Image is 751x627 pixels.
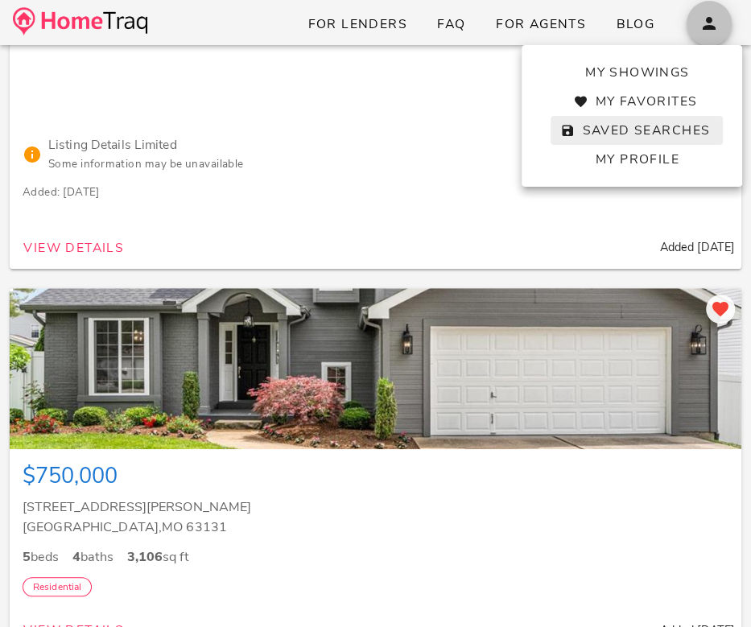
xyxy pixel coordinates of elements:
div: Listing Details Limited [48,135,244,155]
div: [STREET_ADDRESS][PERSON_NAME] [23,497,728,518]
span: My Profile [594,151,679,168]
span: Residential [33,578,81,596]
a: For Lenders [294,10,420,39]
span: beds [23,548,60,566]
div: Added: [DATE] [23,184,728,202]
span: For Lenders [307,15,407,33]
a: My Favorites [563,87,710,116]
span: sq ft [127,548,189,566]
span: For Agents [495,15,586,33]
strong: 5 [23,548,31,566]
strong: 4 [72,548,80,566]
a: FAQ [423,10,479,39]
a: My Showings [572,58,703,87]
a: My Profile [581,145,691,174]
a: Blog [602,10,667,39]
span: , [159,518,162,536]
span: Saved Searches [563,122,710,139]
span: FAQ [436,15,466,33]
div: Some information may be unavailable [48,155,244,174]
strong: 3,106 [127,548,163,566]
img: desktop-logo.34a1112.png [13,7,147,35]
button: View Details [16,233,130,262]
span: View Details [23,239,124,257]
span: My Favorites [576,93,697,110]
iframe: Chat Widget [671,550,751,627]
small: Added [DATE] [660,239,735,257]
span: Blog [615,15,654,33]
span: My Showings [584,64,690,81]
a: For Agents [482,10,599,39]
a: Saved Searches [551,116,723,145]
span: baths [72,548,114,566]
strong: $750,000 [23,461,118,491]
div: [GEOGRAPHIC_DATA] MO 63131 [23,518,728,538]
